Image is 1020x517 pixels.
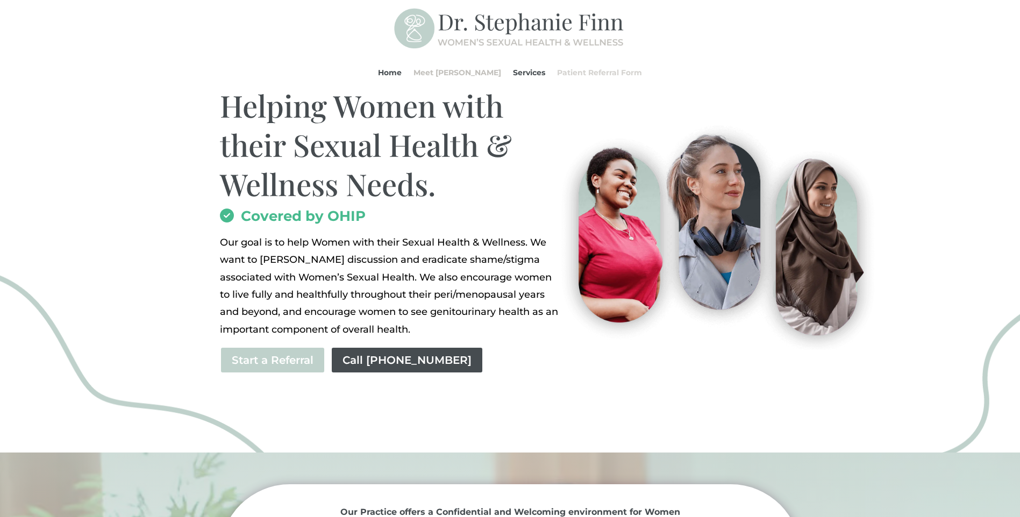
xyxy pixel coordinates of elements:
a: Meet [PERSON_NAME] [413,52,501,93]
strong: Our Practice offers a Confidential and Welcoming environment for Women [340,507,680,517]
img: Visit-Pleasure-MD-Ontario-Women-Sexual-Health-and-Wellness [548,119,881,350]
a: Home [378,52,402,93]
a: Patient Referral Form [557,52,642,93]
a: Services [513,52,545,93]
h2: Covered by OHIP [220,209,561,228]
p: Our goal is to help Women with their Sexual Health & Wellness. We want to [PERSON_NAME] discussio... [220,234,561,338]
a: Start a Referral [220,347,325,374]
h1: Helping Women with their Sexual Health & Wellness Needs. [220,86,561,209]
div: Page 1 [220,234,561,338]
a: Call [PHONE_NUMBER] [331,347,483,374]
